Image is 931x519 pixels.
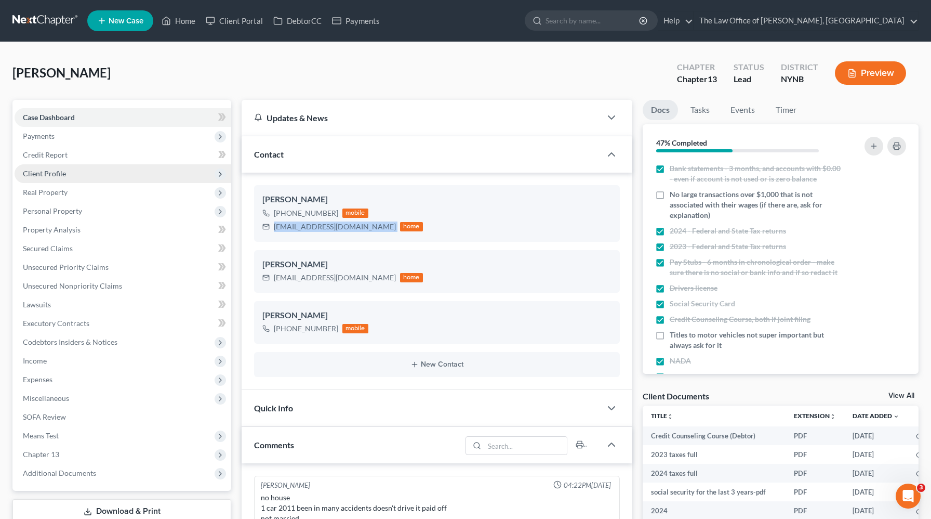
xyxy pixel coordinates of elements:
div: Chapter [677,61,717,73]
div: mobile [342,209,368,218]
td: PDF [786,445,844,464]
a: Client Portal [201,11,268,30]
td: 2023 taxes full [643,445,786,464]
span: Credit Report [23,150,68,159]
td: [DATE] [844,464,908,483]
span: Personal Property [23,206,82,215]
span: Additional Documents [23,469,96,477]
i: unfold_more [667,413,673,420]
span: Contact [254,149,284,159]
span: Case Dashboard [23,113,75,122]
div: [PERSON_NAME] [262,309,611,322]
a: Unsecured Nonpriority Claims [15,277,231,295]
span: Social Security Card [670,299,735,309]
td: 2024 taxes full [643,464,786,483]
a: Tasks [682,100,718,120]
div: [PERSON_NAME] [261,481,310,490]
div: [EMAIL_ADDRESS][DOMAIN_NAME] [274,222,396,232]
td: PDF [786,483,844,501]
div: Chapter [677,73,717,85]
a: Unsecured Priority Claims [15,258,231,277]
span: Comments [254,440,294,450]
a: Timer [767,100,805,120]
a: SOFA Review [15,408,231,426]
button: New Contact [262,360,611,369]
div: mobile [342,324,368,333]
i: unfold_more [830,413,836,420]
a: Extensionunfold_more [794,412,836,420]
span: Pay Stubs - 6 months in chronological order - make sure there is no social or bank info and if so... [670,257,841,278]
a: Date Added expand_more [853,412,899,420]
a: View All [888,392,914,399]
span: Client Profile [23,169,66,178]
a: Home [156,11,201,30]
td: Credit Counseling Course (Debtor) [643,426,786,445]
span: Codebtors Insiders & Notices [23,338,117,346]
a: Docs [643,100,678,120]
button: Preview [835,61,906,85]
div: [PERSON_NAME] [262,258,611,271]
div: District [781,61,818,73]
span: Real Property [23,188,68,197]
strong: 47% Completed [656,138,707,147]
div: home [400,273,423,282]
span: Lawsuits [23,300,51,309]
div: [EMAIL_ADDRESS][DOMAIN_NAME] [274,273,396,283]
span: Expenses [23,375,52,384]
span: SOFA Review [23,412,66,421]
td: PDF [786,464,844,483]
td: social security for the last 3 years-pdf [643,483,786,501]
div: [PERSON_NAME] [262,193,611,206]
span: Credit Counseling Course, both if joint filing [670,314,810,325]
span: Zillow [670,371,690,382]
span: No large transactions over $1,000 that is not associated with their wages (if there are, ask for ... [670,189,841,220]
div: [PHONE_NUMBER] [274,208,338,218]
span: Payments [23,132,55,140]
span: 2023 - Federal and State Tax returns [670,241,786,252]
input: Search... [484,437,567,455]
a: Payments [327,11,385,30]
span: Unsecured Priority Claims [23,263,109,271]
a: Credit Report [15,146,231,164]
a: Property Analysis [15,220,231,239]
span: Bank statements - 3 months, and accounts with $0.00 - even if account is not used or is zero balance [670,163,841,184]
span: NADA [670,356,691,366]
span: Miscellaneous [23,394,69,403]
span: 2024 - Federal and State Tax returns [670,226,786,236]
input: Search by name... [546,11,641,30]
a: Events [722,100,763,120]
span: New Case [109,17,143,25]
div: Updates & News [254,112,589,123]
a: Help [658,11,693,30]
a: Titleunfold_more [651,412,673,420]
span: Chapter 13 [23,450,59,459]
i: expand_more [893,413,899,420]
a: Executory Contracts [15,314,231,333]
a: Lawsuits [15,295,231,314]
a: Secured Claims [15,239,231,258]
span: 3 [917,484,925,492]
span: Secured Claims [23,244,73,253]
span: Unsecured Nonpriority Claims [23,281,122,290]
td: [DATE] [844,445,908,464]
td: PDF [786,426,844,445]
span: Drivers license [670,283,717,293]
div: Client Documents [643,391,709,401]
span: Executory Contracts [23,319,89,328]
a: The Law Office of [PERSON_NAME], [GEOGRAPHIC_DATA] [694,11,918,30]
td: [DATE] [844,426,908,445]
span: Property Analysis [23,225,81,234]
span: 04:22PM[DATE] [564,481,611,490]
div: Status [734,61,764,73]
span: [PERSON_NAME] [12,65,111,80]
a: Case Dashboard [15,108,231,127]
div: NYNB [781,73,818,85]
span: Titles to motor vehicles not super important but always ask for it [670,330,841,351]
a: DebtorCC [268,11,327,30]
span: 13 [708,74,717,84]
div: home [400,222,423,231]
span: Quick Info [254,403,293,413]
div: [PHONE_NUMBER] [274,323,338,334]
span: Income [23,356,47,365]
td: [DATE] [844,483,908,501]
